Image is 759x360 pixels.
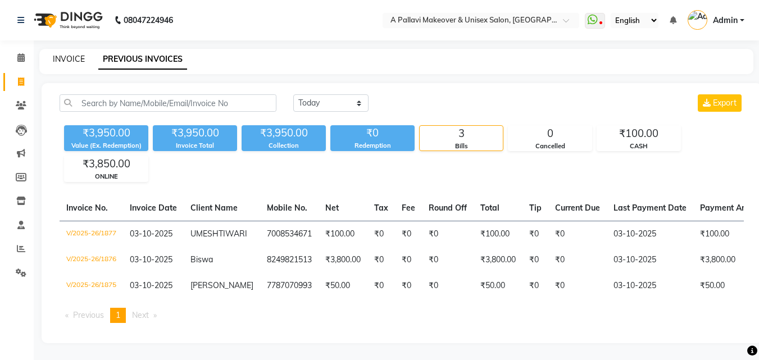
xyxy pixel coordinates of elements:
span: 1 [116,310,120,320]
div: Bills [420,142,503,151]
div: CASH [597,142,680,151]
span: Current Due [555,203,600,213]
td: 03-10-2025 [607,221,693,247]
div: Redemption [330,141,415,151]
span: Net [325,203,339,213]
img: logo [29,4,106,36]
span: Export [713,98,737,108]
td: ₹0 [395,273,422,299]
td: V/2025-26/1876 [60,247,123,273]
button: Export [698,94,742,112]
td: 7008534671 [260,221,319,247]
td: V/2025-26/1877 [60,221,123,247]
td: ₹0 [395,221,422,247]
div: Collection [242,141,326,151]
input: Search by Name/Mobile/Email/Invoice No [60,94,276,112]
td: 8249821513 [260,247,319,273]
div: Cancelled [508,142,592,151]
td: ₹0 [367,247,395,273]
span: Next [132,310,149,320]
div: ₹3,850.00 [65,156,148,172]
span: 03-10-2025 [130,229,172,239]
span: Biswa [190,254,213,265]
span: Round Off [429,203,467,213]
a: PREVIOUS INVOICES [98,49,187,70]
span: [PERSON_NAME] [190,280,253,290]
span: UMESH [190,229,219,239]
span: Total [480,203,499,213]
td: ₹0 [548,221,607,247]
span: 03-10-2025 [130,280,172,290]
td: ₹0 [422,247,474,273]
td: ₹50.00 [319,273,367,299]
div: 0 [508,126,592,142]
td: ₹0 [522,221,548,247]
img: Admin [688,10,707,30]
span: Invoice No. [66,203,108,213]
td: ₹0 [367,221,395,247]
span: Previous [73,310,104,320]
td: ₹100.00 [474,221,522,247]
span: Admin [713,15,738,26]
td: 03-10-2025 [607,247,693,273]
div: ₹0 [330,125,415,141]
span: 03-10-2025 [130,254,172,265]
td: ₹0 [548,247,607,273]
span: Tip [529,203,542,213]
td: ₹100.00 [319,221,367,247]
div: Invoice Total [153,141,237,151]
div: 3 [420,126,503,142]
b: 08047224946 [124,4,173,36]
div: ₹3,950.00 [242,125,326,141]
span: TIWARI [219,229,247,239]
td: ₹3,800.00 [319,247,367,273]
span: Client Name [190,203,238,213]
a: INVOICE [53,54,85,64]
nav: Pagination [60,308,744,323]
td: ₹3,800.00 [474,247,522,273]
span: Last Payment Date [613,203,687,213]
td: ₹0 [395,247,422,273]
td: ₹0 [367,273,395,299]
div: ₹3,950.00 [64,125,148,141]
td: ₹0 [422,273,474,299]
td: ₹0 [422,221,474,247]
div: ₹100.00 [597,126,680,142]
td: V/2025-26/1875 [60,273,123,299]
td: 7787070993 [260,273,319,299]
td: 03-10-2025 [607,273,693,299]
span: Tax [374,203,388,213]
div: ₹3,950.00 [153,125,237,141]
span: Fee [402,203,415,213]
td: ₹0 [522,247,548,273]
td: ₹0 [548,273,607,299]
td: ₹0 [522,273,548,299]
td: ₹50.00 [474,273,522,299]
div: Value (Ex. Redemption) [64,141,148,151]
span: Mobile No. [267,203,307,213]
div: ONLINE [65,172,148,181]
span: Invoice Date [130,203,177,213]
